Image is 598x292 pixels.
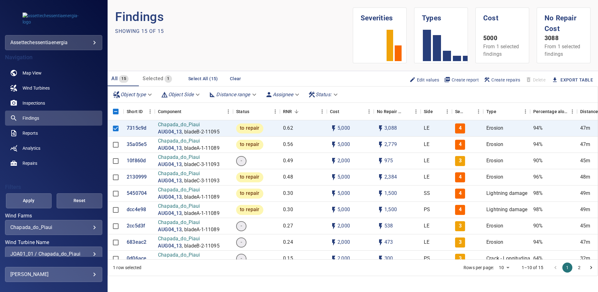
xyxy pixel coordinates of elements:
[127,174,147,181] p: 2130999
[483,103,530,120] div: Type
[158,210,182,217] p: AUG04_13
[533,239,543,246] p: 94%
[158,138,220,145] p: Chapada_do_Piaui
[158,161,182,168] a: AUG04_13
[580,239,590,246] p: 47m
[533,141,543,148] p: 94%
[5,156,102,171] a: repairs noActive
[158,128,182,136] a: AUG04_13
[330,255,337,263] svg: Auto cost
[377,174,384,181] svg: Auto impact
[580,206,590,213] p: 49m
[411,107,421,116] button: Menu
[5,213,102,218] label: Wind Farms
[337,174,350,181] p: 5,000
[226,73,246,85] button: Clear
[486,239,503,246] p: Erosion
[444,76,479,83] span: Create report
[533,125,543,132] p: 94%
[317,107,327,116] button: Menu
[562,263,572,273] button: page 1
[424,206,430,213] p: PS
[127,157,146,164] a: 10f860d
[337,255,350,262] p: 2,000
[337,222,350,230] p: 2,000
[6,193,52,208] button: Apply
[486,190,527,197] p: Lightning damage
[115,8,353,26] p: Findings
[496,263,511,272] div: 10
[283,125,293,132] p: 0.62
[580,222,590,230] p: 45m
[158,194,182,201] p: AUG04_13
[330,239,337,246] svg: Auto cost
[421,103,452,120] div: Side
[384,239,393,246] p: 473
[168,91,194,97] em: Object Side
[283,239,293,246] p: 0.24
[158,242,182,250] p: AUG04_13
[459,174,462,181] p: 4
[424,239,429,246] p: LE
[424,141,429,148] p: LE
[327,103,374,120] div: Cost
[424,222,429,230] p: LE
[5,240,102,245] label: Wind Turbine Name
[533,206,543,213] p: 98%
[580,174,590,181] p: 48m
[330,222,337,230] svg: Auto cost
[233,103,280,120] div: Status
[424,255,430,262] p: PS
[23,70,42,76] span: Map View
[158,103,181,120] div: Component
[522,264,544,271] p: 1–10 of 15
[158,219,220,226] p: Chapada_do_Piaui
[5,96,102,111] a: inspections noActive
[5,126,102,141] a: reports noActive
[280,103,327,120] div: RNR
[23,160,37,166] span: Repairs
[10,224,97,230] div: Chapada_do_Piaui
[182,226,219,233] p: , bladeA-1-11089
[182,145,219,152] p: , bladeA-1-11089
[158,177,182,185] a: AUG04_13
[459,190,462,197] p: 4
[158,145,182,152] a: AUG04_13
[236,103,249,120] div: Status
[5,220,102,235] div: Wind Farms
[127,206,146,213] p: dcc4e98
[5,65,102,81] a: map noActive
[533,190,543,197] p: 98%
[459,125,462,132] p: 4
[23,85,50,91] span: Wind Turbines
[483,34,521,43] p: 5000
[23,115,39,121] span: Findings
[182,128,219,136] p: , bladeB-2-11095
[283,141,293,148] p: 0.56
[158,226,182,233] p: AUG04_13
[283,190,293,197] p: 0.30
[64,197,94,205] span: Reset
[486,157,503,164] p: Erosion
[384,255,393,262] p: 300
[568,107,577,116] button: Menu
[23,13,85,25] img: assettechessentiaenergia-logo
[158,186,220,194] p: Chapada_do_Piaui
[424,157,429,164] p: LE
[283,206,293,213] p: 0.30
[486,174,503,181] p: Erosion
[474,107,483,116] button: Menu
[158,252,220,259] p: Chapada_do_Piaui
[10,38,97,48] div: assettechessentiaenergia
[377,239,384,246] svg: Auto impact
[459,255,462,262] p: 3
[237,222,246,230] span: -
[452,103,483,120] div: Severity
[384,190,397,197] p: 1,500
[158,259,182,266] p: AUG04_13
[586,263,596,273] button: Go to next page
[236,141,263,148] span: to repair
[182,194,219,201] p: , bladeA-1-11089
[127,190,147,197] a: 5450704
